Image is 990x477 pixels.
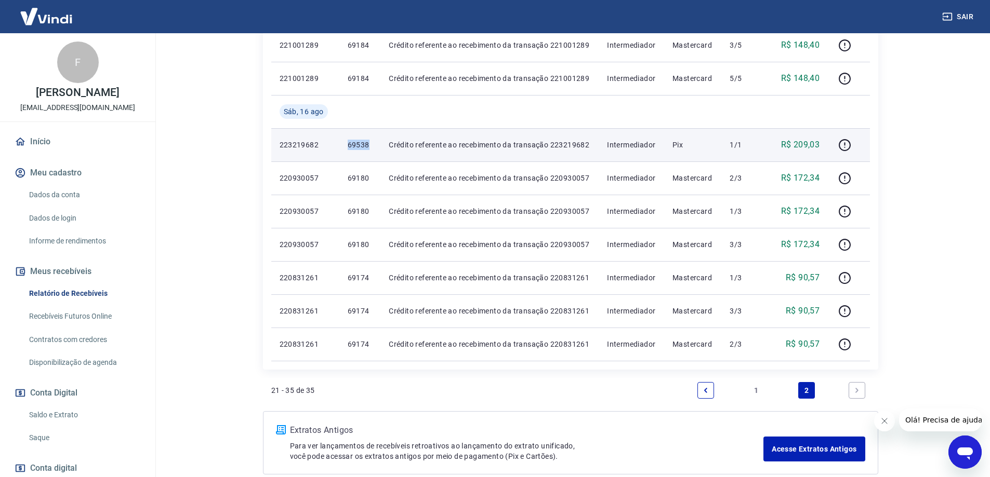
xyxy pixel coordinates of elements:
p: Crédito referente ao recebimento da transação 220831261 [389,272,590,283]
p: Mastercard [672,239,713,250]
p: 1/1 [730,140,761,150]
p: Intermediador [607,173,656,183]
p: Crédito referente ao recebimento da transação 220930057 [389,206,590,216]
p: Intermediador [607,73,656,84]
p: Crédito referente ao recebimento da transação 223219682 [389,140,590,150]
p: Mastercard [672,306,713,316]
p: Crédito referente ao recebimento da transação 220831261 [389,306,590,316]
a: Saldo e Extrato [25,404,143,426]
div: F [57,42,99,83]
p: Intermediador [607,306,656,316]
a: Acesse Extratos Antigos [763,437,865,461]
ul: Pagination [693,378,870,403]
p: R$ 172,34 [781,172,820,184]
button: Conta Digital [12,381,143,404]
p: 223219682 [280,140,331,150]
p: Crédito referente ao recebimento da transação 220831261 [389,339,590,349]
p: 21 - 35 de 35 [271,385,315,396]
p: 220831261 [280,272,331,283]
p: 69184 [348,40,373,50]
a: Relatório de Recebíveis [25,283,143,304]
p: Mastercard [672,272,713,283]
p: Mastercard [672,73,713,84]
p: R$ 172,34 [781,238,820,251]
a: Next page [849,382,865,399]
p: Intermediador [607,339,656,349]
p: 69174 [348,272,373,283]
p: 3/5 [730,40,761,50]
p: R$ 148,40 [781,72,820,85]
a: Contratos com credores [25,329,143,350]
p: 69180 [348,173,373,183]
a: Disponibilização de agenda [25,352,143,373]
p: Mastercard [672,40,713,50]
button: Meu cadastro [12,161,143,184]
p: 1/3 [730,206,761,216]
p: R$ 148,40 [781,39,820,51]
p: 69180 [348,206,373,216]
iframe: Botão para abrir a janela de mensagens [948,435,982,469]
p: Crédito referente ao recebimento da transação 220930057 [389,239,590,250]
a: Saque [25,427,143,448]
p: 3/3 [730,306,761,316]
p: R$ 172,34 [781,205,820,217]
p: 5/5 [730,73,761,84]
p: 221001289 [280,73,331,84]
p: 221001289 [280,40,331,50]
a: Recebíveis Futuros Online [25,306,143,327]
p: Para ver lançamentos de recebíveis retroativos ao lançamento do extrato unificado, você pode aces... [290,441,764,461]
iframe: Mensagem da empresa [899,408,982,431]
a: Page 2 is your current page [798,382,815,399]
p: 220930057 [280,206,331,216]
button: Sair [940,7,978,26]
p: Extratos Antigos [290,424,764,437]
p: [PERSON_NAME] [36,87,119,98]
p: Intermediador [607,40,656,50]
a: Dados da conta [25,184,143,206]
p: Mastercard [672,173,713,183]
p: 220930057 [280,239,331,250]
p: 1/3 [730,272,761,283]
p: 220930057 [280,173,331,183]
a: Previous page [697,382,714,399]
p: 2/3 [730,173,761,183]
p: 220831261 [280,306,331,316]
p: Crédito referente ao recebimento da transação 220930057 [389,173,590,183]
p: 69174 [348,306,373,316]
img: ícone [276,425,286,434]
p: R$ 209,03 [781,139,820,151]
p: 2/3 [730,339,761,349]
p: 69184 [348,73,373,84]
iframe: Fechar mensagem [874,411,895,431]
p: 69538 [348,140,373,150]
p: R$ 90,57 [786,338,820,350]
span: Sáb, 16 ago [284,106,324,117]
p: Intermediador [607,140,656,150]
p: 69180 [348,239,373,250]
p: 3/3 [730,239,761,250]
p: Crédito referente ao recebimento da transação 221001289 [389,40,590,50]
p: 69174 [348,339,373,349]
span: Olá! Precisa de ajuda? [6,7,87,16]
p: [EMAIL_ADDRESS][DOMAIN_NAME] [20,102,135,113]
p: 220831261 [280,339,331,349]
p: Intermediador [607,272,656,283]
p: Mastercard [672,339,713,349]
a: Page 1 [748,382,764,399]
p: Intermediador [607,239,656,250]
p: R$ 90,57 [786,271,820,284]
a: Início [12,130,143,153]
button: Meus recebíveis [12,260,143,283]
a: Dados de login [25,208,143,229]
p: Intermediador [607,206,656,216]
p: R$ 90,57 [786,305,820,317]
span: Conta digital [30,461,77,475]
img: Vindi [12,1,80,32]
p: Crédito referente ao recebimento da transação 221001289 [389,73,590,84]
a: Informe de rendimentos [25,230,143,252]
p: Pix [672,140,713,150]
p: Mastercard [672,206,713,216]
